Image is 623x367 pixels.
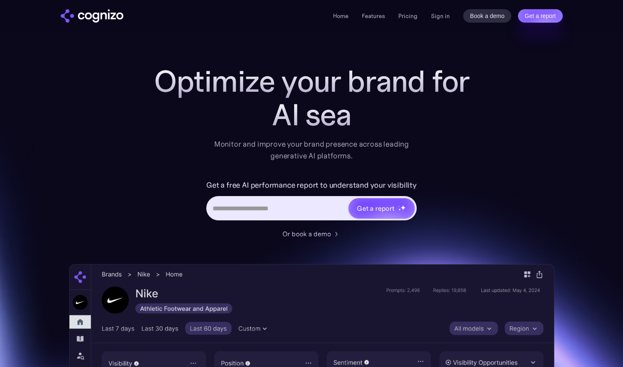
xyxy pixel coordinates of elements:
[144,65,479,98] h1: Optimize your brand for
[282,229,341,239] a: Or book a demo
[206,178,417,225] form: Hero URL Input Form
[348,197,415,219] a: Get a reportstarstarstar
[282,229,331,239] div: Or book a demo
[431,11,450,21] a: Sign in
[400,205,406,210] img: star
[463,9,511,23] a: Book a demo
[144,98,479,132] div: AI sea
[61,9,123,23] a: home
[398,205,400,207] img: star
[398,12,418,20] a: Pricing
[61,9,123,23] img: cognizo logo
[362,12,385,20] a: Features
[518,9,563,23] a: Get a report
[333,12,349,20] a: Home
[357,203,395,213] div: Get a report
[398,208,401,211] img: star
[206,178,417,192] label: Get a free AI performance report to understand your visibility
[209,138,415,162] div: Monitor and improve your brand presence across leading generative AI platforms.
